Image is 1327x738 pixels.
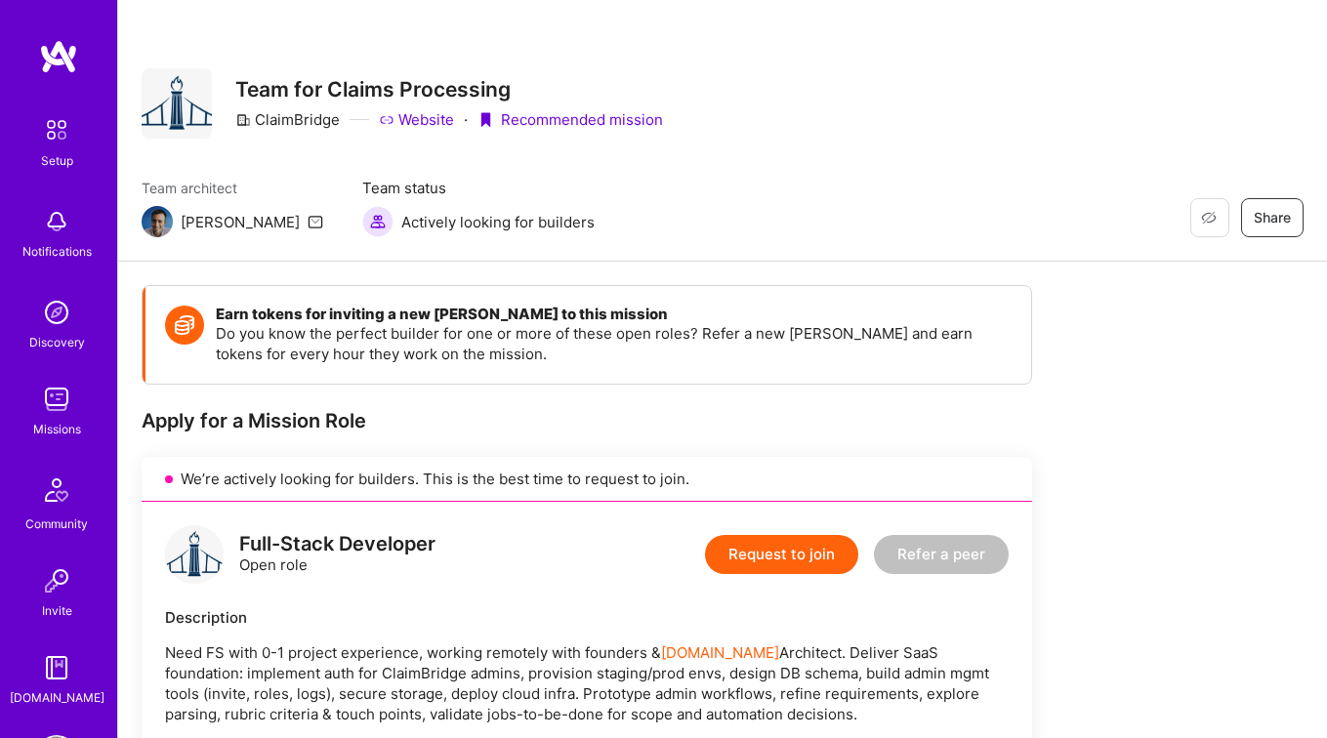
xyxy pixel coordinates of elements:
span: Team status [362,178,595,198]
div: Description [165,607,1009,628]
img: guide book [37,648,76,687]
img: Team Architect [142,206,173,237]
div: Invite [42,600,72,621]
span: Actively looking for builders [401,212,595,232]
img: Token icon [165,306,204,345]
div: Discovery [29,332,85,352]
div: We’re actively looking for builders. This is the best time to request to join. [142,457,1032,502]
span: Share [1254,208,1291,227]
div: Setup [41,150,73,171]
img: Invite [37,561,76,600]
h3: Team for Claims Processing [235,77,663,102]
div: Open role [239,534,435,575]
img: teamwork [37,380,76,419]
div: [PERSON_NAME] [181,212,300,232]
p: Do you know the perfect builder for one or more of these open roles? Refer a new [PERSON_NAME] an... [216,323,1012,364]
i: icon EyeClosed [1201,210,1217,225]
div: Recommended mission [477,109,663,130]
img: Actively looking for builders [362,206,394,237]
a: [DOMAIN_NAME] [661,643,779,662]
button: Share [1241,198,1304,237]
img: discovery [37,293,76,332]
img: bell [37,202,76,241]
img: setup [36,109,77,150]
h4: Earn tokens for inviting a new [PERSON_NAME] to this mission [216,306,1012,323]
button: Request to join [705,535,858,574]
img: Company Logo [142,68,212,139]
div: Apply for a Mission Role [142,408,1032,433]
i: icon CompanyGray [235,112,251,128]
p: Need FS with 0-1 project experience, working remotely with founders & Architect. Deliver SaaS fou... [165,642,1009,724]
img: logo [165,525,224,584]
div: Notifications [22,241,92,262]
div: Full-Stack Developer [239,534,435,554]
span: Team architect [142,178,323,198]
a: Website [379,109,454,130]
button: Refer a peer [874,535,1009,574]
div: Missions [33,419,81,439]
img: logo [39,39,78,74]
i: icon Mail [308,214,323,229]
div: Community [25,513,88,534]
img: Community [33,467,80,513]
div: ClaimBridge [235,109,340,130]
div: · [464,109,468,130]
div: [DOMAIN_NAME] [10,687,104,708]
i: icon PurpleRibbon [477,112,493,128]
